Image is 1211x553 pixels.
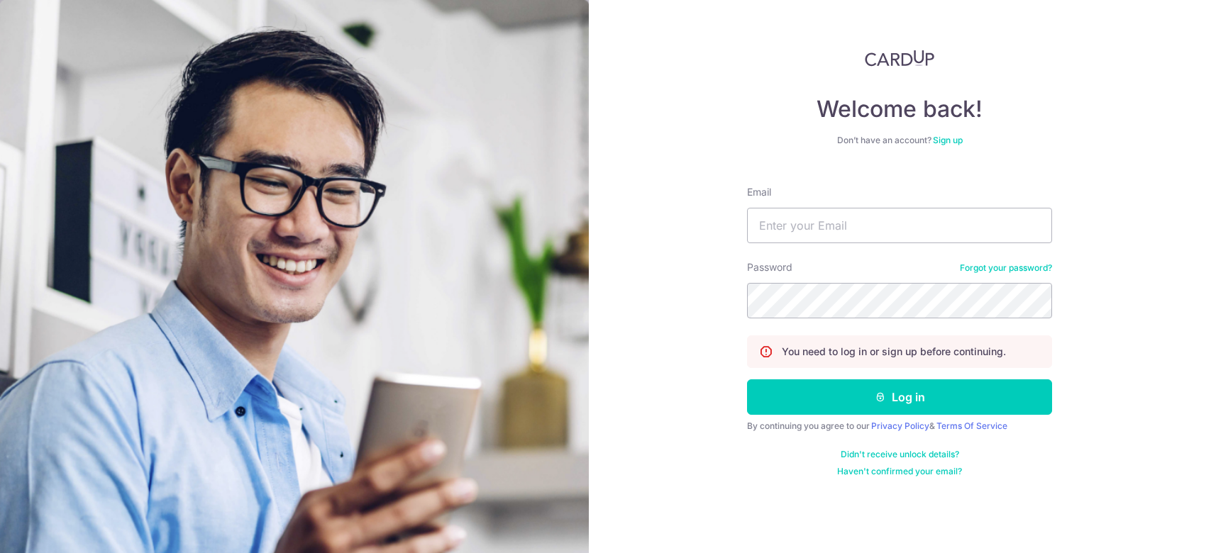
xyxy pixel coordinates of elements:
[747,185,771,199] label: Email
[865,50,934,67] img: CardUp Logo
[747,208,1052,243] input: Enter your Email
[933,135,963,145] a: Sign up
[936,420,1007,431] a: Terms Of Service
[837,466,962,477] a: Haven't confirmed your email?
[871,420,929,431] a: Privacy Policy
[782,345,1006,359] p: You need to log in or sign up before continuing.
[747,379,1052,415] button: Log in
[747,260,792,274] label: Password
[960,262,1052,274] a: Forgot your password?
[747,95,1052,123] h4: Welcome back!
[747,420,1052,432] div: By continuing you agree to our &
[841,449,959,460] a: Didn't receive unlock details?
[747,135,1052,146] div: Don’t have an account?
